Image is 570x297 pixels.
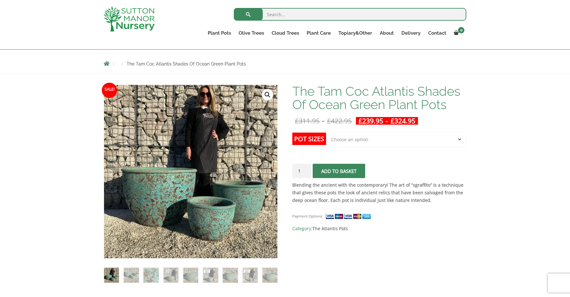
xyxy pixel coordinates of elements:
[356,117,418,125] ins: -
[204,29,235,38] a: Plant Pots
[424,29,450,38] a: Contact
[292,214,323,218] small: Payment Options:
[391,116,394,125] span: £
[292,85,466,111] h1: The Tam Coc Atlantis Shades Of Ocean Green Plant Pots
[223,268,238,283] img: The Tam Coc Atlantis Shades Of Ocean Green Plant Pots - Image 7
[104,268,119,283] img: The Tam Coc Atlantis Shades Of Ocean Green Plant Pots
[203,268,218,283] img: The Tam Coc Atlantis Shades Of Ocean Green Plant Pots - Image 6
[292,117,354,125] del: -
[312,225,348,231] a: The Atlantis Pots
[235,29,268,38] a: Olive Trees
[127,61,246,66] span: The Tam Coc Atlantis Shades Of Ocean Green Plant Pots
[327,116,331,125] span: £
[303,29,335,38] a: Plant Care
[292,164,311,178] input: Product quantity
[292,133,326,145] label: Pot Sizes
[262,268,277,283] img: The Tam Coc Atlantis Shades Of Ocean Green Plant Pots - Image 9
[335,29,376,38] a: Topiary&Other
[104,61,466,66] nav: Breadcrumbs
[398,29,424,38] a: Delivery
[104,6,155,31] img: logo
[458,27,464,33] span: 0
[243,268,258,283] img: The Tam Coc Atlantis Shades Of Ocean Green Plant Pots - Image 8
[391,116,415,125] bdi: 324.95
[102,83,117,98] span: Sale!
[234,8,466,21] input: Search...
[450,29,466,38] a: 0
[124,268,139,283] img: The Tam Coc Atlantis Shades Of Ocean Green Plant Pots - Image 2
[295,116,299,125] span: £
[163,268,178,283] img: The Tam Coc Atlantis Shades Of Ocean Green Plant Pots - Image 4
[268,29,303,38] a: Cloud Trees
[376,29,398,38] a: About
[358,116,362,125] span: £
[292,182,463,203] strong: Blending the ancient with the contemporary! The art of “sgraffito” is a technique that gives thes...
[183,268,198,283] img: The Tam Coc Atlantis Shades Of Ocean Green Plant Pots - Image 5
[295,116,320,125] bdi: 311.95
[262,89,273,100] a: View full-screen image gallery
[327,116,352,125] bdi: 422.95
[325,213,373,220] img: payment supported
[313,164,365,178] button: Add to basket
[358,116,383,125] bdi: 239.95
[292,225,466,232] span: Category:
[143,268,158,283] img: The Tam Coc Atlantis Shades Of Ocean Green Plant Pots - Image 3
